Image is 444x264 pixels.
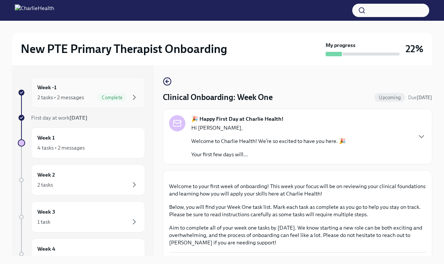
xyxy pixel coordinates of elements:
[374,95,405,100] span: Upcoming
[417,95,432,100] strong: [DATE]
[37,255,50,263] div: 1 task
[37,134,55,142] h6: Week 1
[169,183,426,197] p: Welcome to your first week of onboarding! This week your focus will be on reviewing your clinical...
[169,224,426,246] p: Aim to complete all of your week one tasks by [DATE]. We know starting a new role can be both exc...
[37,245,55,253] h6: Week 4
[37,83,57,91] h6: Week -1
[37,171,55,179] h6: Week 2
[18,77,145,108] a: Week -12 tasks • 2 messagesComplete
[18,127,145,158] a: Week 14 tasks • 2 messages
[163,92,273,103] h4: Clinical Onboarding: Week One
[21,41,227,56] h2: New PTE Primary Therapist Onboarding
[18,114,145,121] a: First day at work[DATE]
[169,203,426,218] p: Below, you will find your Week One task list. Mark each task as complete as you go to help you st...
[37,208,55,216] h6: Week 3
[326,41,356,49] strong: My progress
[37,94,84,101] div: 2 tasks • 2 messages
[18,201,145,233] a: Week 31 task
[70,114,87,121] strong: [DATE]
[37,181,53,188] div: 2 tasks
[37,144,85,151] div: 4 tasks • 2 messages
[37,218,50,225] div: 1 task
[406,42,423,56] h3: 22%
[191,115,283,123] strong: 🎉 Happy First Day at Charlie Health!
[18,164,145,196] a: Week 22 tasks
[97,95,127,100] span: Complete
[191,124,346,131] p: Hi [PERSON_NAME],
[191,151,346,158] p: Your first few days will...
[31,114,87,121] span: First day at work
[15,4,54,16] img: CharlieHealth
[191,137,346,145] p: Welcome to Charlie Health! We’re so excited to have you here. 🎉
[408,95,432,100] span: Due
[408,94,432,101] span: September 27th, 2025 10:00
